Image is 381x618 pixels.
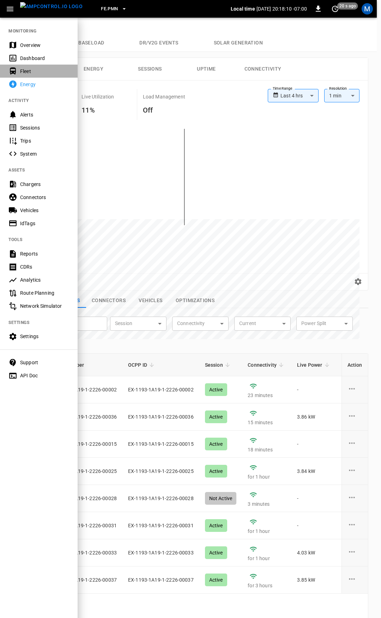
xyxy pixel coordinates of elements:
span: 20 s ago [337,2,358,10]
p: Local time [231,5,255,12]
div: Route Planning [20,289,69,296]
div: Reports [20,250,69,257]
div: Dashboard [20,55,69,62]
div: Network Simulator [20,302,69,310]
div: Vehicles [20,207,69,214]
div: profile-icon [362,3,373,14]
div: Overview [20,42,69,49]
div: Connectors [20,194,69,201]
div: Sessions [20,124,69,131]
div: Fleet [20,68,69,75]
div: Alerts [20,111,69,118]
div: API Doc [20,372,69,379]
p: [DATE] 20:18:10 -07:00 [256,5,307,12]
span: FE.PMN [101,5,118,13]
div: CDRs [20,263,69,270]
div: Trips [20,137,69,144]
img: ampcontrol.io logo [20,2,83,11]
div: Settings [20,333,69,340]
button: set refresh interval [329,3,341,14]
div: Support [20,359,69,366]
div: Analytics [20,276,69,283]
div: Chargers [20,181,69,188]
div: System [20,150,69,157]
div: Energy [20,81,69,88]
div: IdTags [20,220,69,227]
